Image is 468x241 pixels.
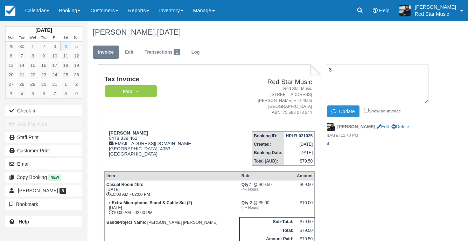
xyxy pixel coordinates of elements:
[71,70,82,80] a: 26
[5,158,82,170] button: Email
[6,70,16,80] a: 20
[5,199,82,210] button: Bookmark
[295,226,315,235] td: $79.50
[337,124,376,129] strong: [PERSON_NAME]
[174,49,180,55] span: 1
[104,171,239,180] th: Item
[105,85,157,97] em: Paid
[106,219,238,226] p: : [PERSON_NAME] [PERSON_NAME]
[379,8,390,13] span: Help
[19,219,29,225] b: Help
[60,188,66,194] span: 8
[27,80,38,89] a: 29
[60,80,71,89] a: 1
[240,171,295,180] th: Rate
[252,140,284,149] th: Created:
[49,89,60,98] a: 7
[38,61,49,70] a: 16
[5,185,82,196] a: [PERSON_NAME] 8
[252,131,284,140] th: Booking ID:
[373,8,378,13] i: Help
[71,61,82,70] a: 19
[38,51,49,61] a: 9
[106,220,145,225] strong: Band/Project Name
[6,80,16,89] a: 27
[35,27,52,33] strong: [DATE]
[93,46,119,59] a: Invoice
[286,133,313,138] strong: HPLB-021025
[240,226,295,235] th: Total:
[93,28,433,36] h1: [PERSON_NAME],
[71,51,82,61] a: 12
[5,216,82,227] a: Help
[27,42,38,51] a: 1
[106,182,143,187] strong: Casual Room 4hrs
[157,28,181,36] span: [DATE]
[391,124,409,129] a: Delete
[104,199,239,217] td: [DATE] 10:00 AM - 02:00 PM
[242,200,250,205] strong: Qty
[104,85,155,98] a: Paid
[6,89,16,98] a: 3
[49,70,60,80] a: 24
[38,42,49,51] a: 2
[5,6,15,16] img: checkfront-main-nav-mini-logo.png
[284,140,315,149] td: [DATE]
[186,46,205,59] a: Log
[49,34,60,42] th: Fri
[38,89,49,98] a: 6
[104,130,227,165] div: 0478 839 462 [EMAIL_ADDRESS][DOMAIN_NAME] [GEOGRAPHIC_DATA], 4053 [GEOGRAPHIC_DATA]
[284,157,315,166] td: $79.50
[415,11,456,18] p: Red Star Music
[230,86,312,116] address: Red Star Music [STREET_ADDRESS] [PERSON_NAME] Hills 4006 [GEOGRAPHIC_DATA] ABN: 75 688 078 244
[327,141,433,147] p: 4
[109,130,148,136] strong: [PERSON_NAME]
[16,42,27,51] a: 30
[60,42,71,51] a: 4
[230,78,312,86] h2: Red Star Music
[38,70,49,80] a: 23
[27,34,38,42] th: Wed
[49,42,60,51] a: 3
[27,61,38,70] a: 15
[297,182,313,193] div: $69.50
[120,46,139,59] a: Edit
[139,46,186,59] a: Transactions1
[71,42,82,51] a: 5
[399,5,411,16] img: A1
[242,182,250,187] strong: Qty
[71,34,82,42] th: Sun
[16,89,27,98] a: 4
[252,149,284,157] th: Booking Date:
[5,145,82,156] a: Customer Print
[6,42,16,51] a: 29
[5,132,82,143] a: Staff Print
[16,51,27,61] a: 7
[60,89,71,98] a: 8
[242,205,293,209] em: (4+ Hours)
[327,105,359,117] button: Update
[18,188,58,193] span: [PERSON_NAME]
[297,200,313,211] div: $10.00
[327,132,433,140] em: [DATE] 12:40 PM
[6,34,16,42] th: Mon
[284,149,315,157] td: [DATE]
[27,89,38,98] a: 5
[16,34,27,42] th: Tue
[49,80,60,89] a: 31
[71,89,82,98] a: 9
[16,61,27,70] a: 14
[71,80,82,89] a: 2
[240,199,295,217] td: 2 @ $5.00
[27,51,38,61] a: 8
[5,172,82,183] button: Copy Booking New
[240,180,295,199] td: 1 @ $69.50
[16,80,27,89] a: 28
[49,61,60,70] a: 17
[38,34,49,42] th: Thu
[242,187,293,191] em: (4+ Hours)
[27,70,38,80] a: 22
[112,200,192,205] strong: Extra Microphone, Stand & Cable Set (2)
[5,105,82,116] button: Check-in
[295,217,315,226] td: $79.50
